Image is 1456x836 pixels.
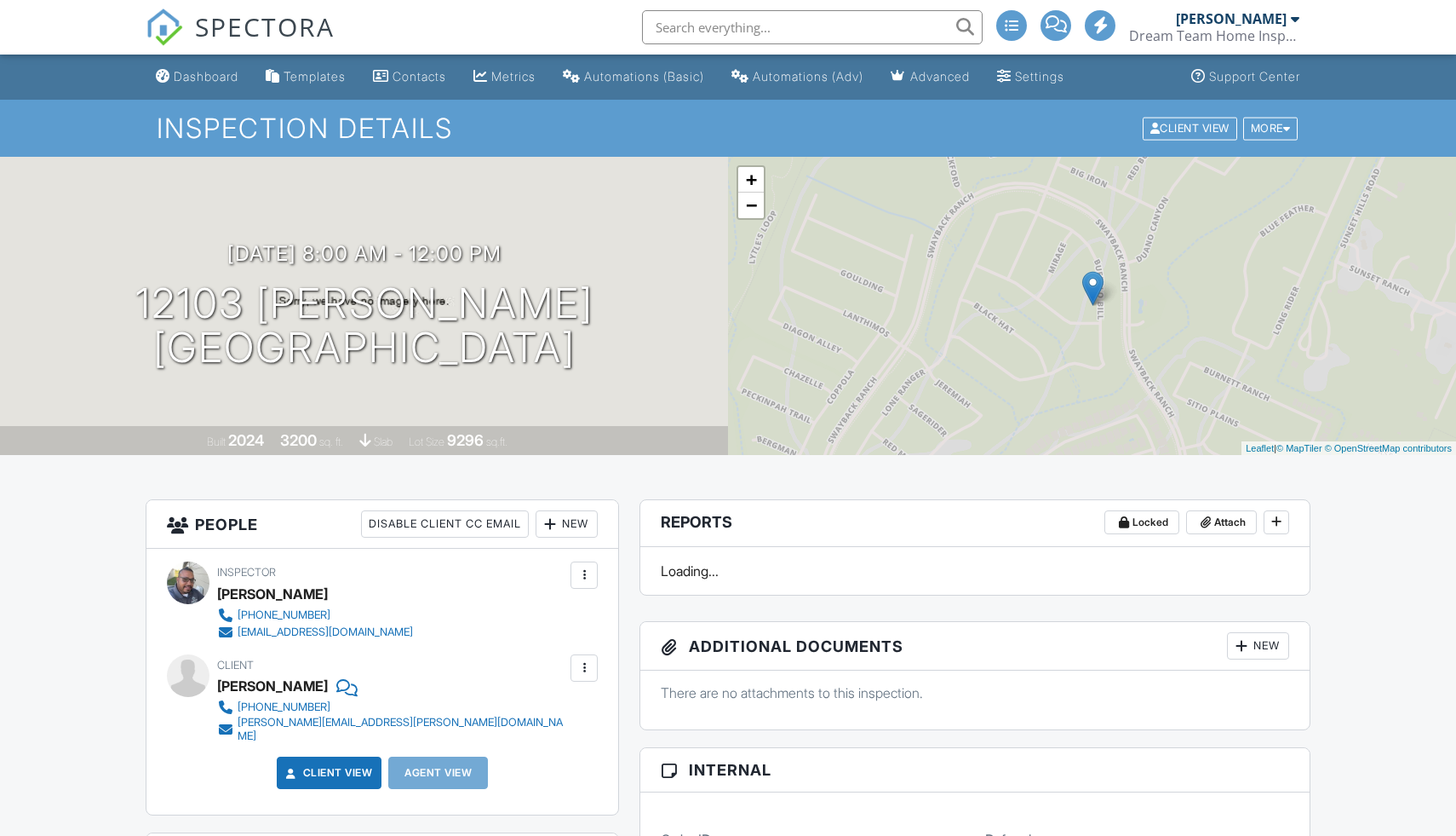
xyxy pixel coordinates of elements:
a: Dashboard [149,61,245,93]
div: Settings [1015,69,1064,84]
div: [PERSON_NAME][EMAIL_ADDRESS][PERSON_NAME][DOMAIN_NAME] [238,716,566,743]
h3: Internal [640,748,1310,793]
a: [PHONE_NUMBER] [217,699,566,716]
input: Search everything... [642,10,983,44]
div: 9296 [447,431,484,449]
a: [EMAIL_ADDRESS][DOMAIN_NAME] [217,624,413,641]
div: Automations (Adv) [753,69,863,84]
div: Client View [1143,117,1237,140]
a: SPECTORA [146,23,335,59]
a: Support Center [1184,61,1307,93]
div: Advanced [910,69,970,84]
a: Zoom in [738,167,764,193]
div: [EMAIL_ADDRESS][DOMAIN_NAME] [238,626,413,639]
span: Lot Size [409,435,444,448]
a: Client View [1141,121,1241,134]
div: [PHONE_NUMBER] [238,608,330,622]
a: Automations (Basic) [556,61,711,93]
a: Advanced [884,61,977,93]
img: The Best Home Inspection Software - Spectora [146,9,183,46]
div: 2024 [228,431,264,449]
div: More [1243,117,1298,140]
h1: Inspection Details [157,113,1299,143]
div: [PERSON_NAME] [1176,10,1287,27]
span: slab [374,435,393,448]
a: Metrics [467,61,542,93]
a: [PHONE_NUMBER] [217,607,413,624]
div: Dream Team Home Inspections, PLLC [1129,27,1299,44]
span: Built [207,435,226,448]
a: Zoom out [738,193,764,218]
div: Dashboard [174,69,238,84]
div: Templates [284,69,346,84]
a: Client View [283,764,373,781]
a: Automations (Advanced) [725,61,870,93]
h3: People [146,500,618,549]
a: Templates [259,61,353,93]
a: Settings [990,61,1071,93]
span: Inspector [217,566,276,579]
p: There are no attachments to this inspection. [661,683,1289,702]
h1: 12103 [PERSON_NAME] [GEOGRAPHIC_DATA] [135,281,593,372]
span: Client [217,659,254,672]
div: Disable Client CC Email [361,510,529,538]
a: Leaflet [1246,443,1274,453]
a: © OpenStreetMap contributors [1325,443,1452,453]
div: Automations (Basic) [584,69,704,84]
div: Contacts [393,69,446,84]
h3: [DATE] 8:00 am - 12:00 pm [227,242,502,265]
a: [PERSON_NAME][EMAIL_ADDRESS][PERSON_NAME][DOMAIN_NAME] [217,716,566,743]
div: New [1227,632,1289,660]
div: [PERSON_NAME] [217,581,328,607]
span: SPECTORA [195,9,335,44]
span: sq. ft. [319,435,343,448]
div: New [536,510,598,538]
div: [PHONE_NUMBER] [238,701,330,714]
div: Support Center [1209,69,1300,84]
div: [PERSON_NAME] [217,673,328,699]
div: | [1241,441,1456,456]
div: Metrics [491,69,536,84]
div: 3200 [280,431,317,449]
a: Contacts [366,61,453,93]
h3: Additional Documents [640,622,1310,671]
span: sq.ft. [486,435,507,448]
a: © MapTiler [1276,443,1322,453]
